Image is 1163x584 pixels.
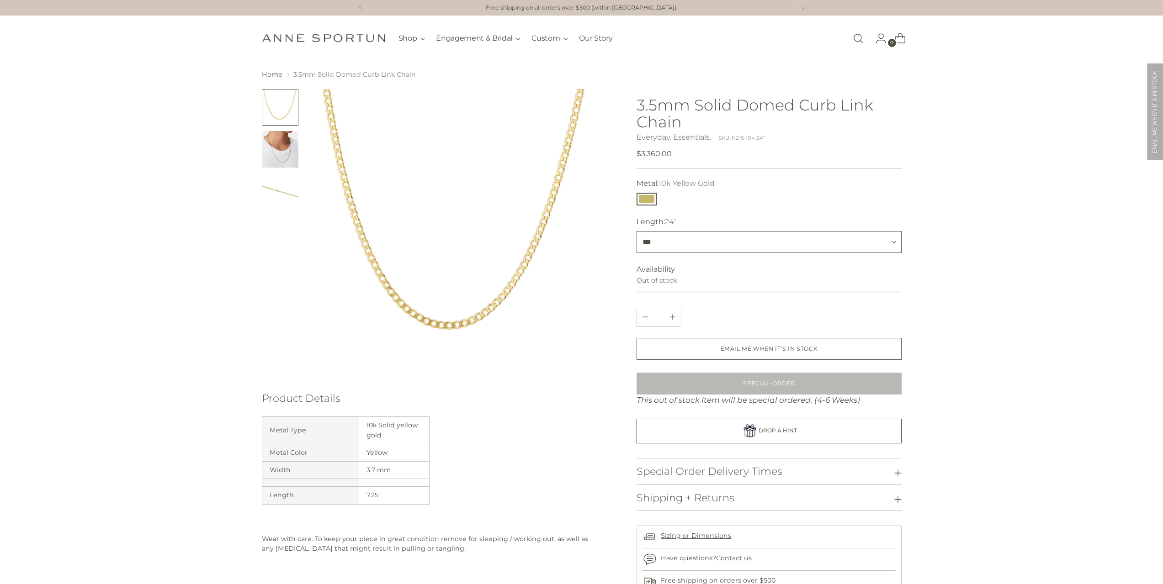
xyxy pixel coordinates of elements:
div: EMAIL ME WHEN IT'S IN STOCK [1146,63,1163,161]
th: Metal Type [262,417,359,444]
span: DROP A HINT [759,427,797,434]
button: Change image to image 3 [262,173,298,210]
label: Metal: [637,178,715,189]
span: Out of stock [637,276,677,284]
a: Anne Sportun Fine Jewellery [262,34,385,42]
p: Have questions? [661,553,752,563]
h1: 3.5mm Solid Domed Curb Link Chain [637,96,901,130]
a: DROP A HINT [637,419,901,443]
button: Change image to image 1 [262,89,298,126]
span: $3,360.00 [637,148,672,159]
span: Wear with care. To keep your piece in great condition remove for sleeping / working out, as well ... [262,535,588,552]
button: EMAIL ME WHEN IT'S IN STOCK [637,338,901,360]
span: 24" [665,217,677,226]
span: 10k Yellow Gold [659,179,715,188]
button: Subtract product quantity [664,308,681,326]
td: Yellow [359,444,429,461]
a: Open cart modal [887,29,906,47]
button: Special Order Delivery Times [637,458,901,484]
h3: Special Order Delivery Times [637,466,782,477]
a: Open search modal [849,29,867,47]
span: 3.5mm Solid Domed Curb Link Chain [293,70,416,79]
button: Add product quantity [637,308,653,326]
a: Everyday. Essentials. [637,133,711,142]
h3: Shipping + Returns [637,492,734,504]
span: 10k Solid yellow gold [366,421,418,439]
th: Length [262,487,359,504]
td: 7.25" [359,487,429,504]
label: Length: [637,216,677,227]
div: SKU: N216-10k-24" [718,134,765,142]
a: Contact us [716,554,752,562]
th: Width [262,462,359,479]
input: Product quantity [648,308,670,326]
img: 3.5mm Solid Domed Curb Link Chain [311,89,599,376]
button: 10k Yellow Gold [637,193,657,205]
nav: breadcrumbs [262,70,902,79]
p: Free shipping on all orders over $500 (within [GEOGRAPHIC_DATA]). [486,4,678,12]
h3: Product Details [262,393,599,404]
span: 0 [888,39,896,47]
a: Our Story [579,28,612,48]
a: Home [262,70,282,79]
th: Metal Color [262,444,359,461]
button: Engagement & Bridal [436,28,520,48]
a: Sizing or Dimensions [661,531,731,540]
button: Shop [398,28,425,48]
span: Availability [637,264,675,275]
a: Go to the account page [868,29,887,47]
button: Change image to image 2 [262,131,298,168]
td: 3.7 mm [359,462,429,479]
div: This out of stock Item will be special ordered. (4-6 Weeks) [637,395,901,406]
button: Shipping + Returns [637,485,901,511]
button: Custom [531,28,568,48]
